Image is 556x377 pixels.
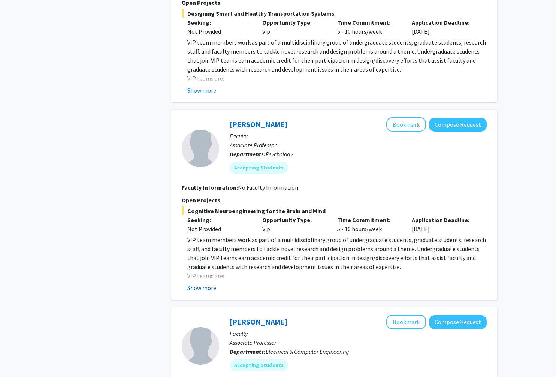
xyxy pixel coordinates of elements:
[187,74,487,83] p: VIP teams are:
[412,215,475,224] p: Application Deadline:
[187,86,216,95] button: Show more
[182,9,487,18] span: Designing Smart and Healthy Transportation Systems
[187,283,216,292] button: Show more
[337,18,401,27] p: Time Commitment:
[429,315,487,329] button: Compose Request to Anup Das
[182,184,238,191] b: Faculty Information:
[230,150,266,158] b: Departments:
[182,196,487,205] p: Open Projects
[406,215,481,233] div: [DATE]
[187,271,487,280] p: VIP teams are:
[429,118,487,132] button: Compose Request to John Medaglia
[262,215,326,224] p: Opportunity Type:
[187,18,251,27] p: Seeking:
[257,215,332,233] div: Vip
[230,359,288,371] mat-chip: Accepting Students
[6,343,32,371] iframe: Chat
[230,120,287,129] a: [PERSON_NAME]
[230,141,487,150] p: Associate Professor
[337,215,401,224] p: Time Commitment:
[230,162,288,174] mat-chip: Accepting Students
[187,38,487,74] p: VIP team members work as part of a multidisciplinary group of undergraduate students, graduate st...
[266,348,349,355] span: Electrical & Computer Engineering
[386,117,426,132] button: Add John Medaglia to Bookmarks
[412,18,475,27] p: Application Deadline:
[406,18,481,36] div: [DATE]
[182,206,487,215] span: Cognitive Neuroengineering for the Brain and Mind
[266,150,293,158] span: Psychology
[332,18,407,36] div: 5 - 10 hours/week
[332,215,407,233] div: 5 - 10 hours/week
[187,215,251,224] p: Seeking:
[230,338,487,347] p: Associate Professor
[187,224,251,233] div: Not Provided
[238,184,298,191] span: No Faculty Information
[187,235,487,271] p: VIP team members work as part of a multidisciplinary group of undergraduate students, graduate st...
[386,315,426,329] button: Add Anup Das to Bookmarks
[230,329,487,338] p: Faculty
[187,27,251,36] div: Not Provided
[230,132,487,141] p: Faculty
[230,317,287,326] a: [PERSON_NAME]
[230,348,266,355] b: Departments:
[257,18,332,36] div: Vip
[262,18,326,27] p: Opportunity Type:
